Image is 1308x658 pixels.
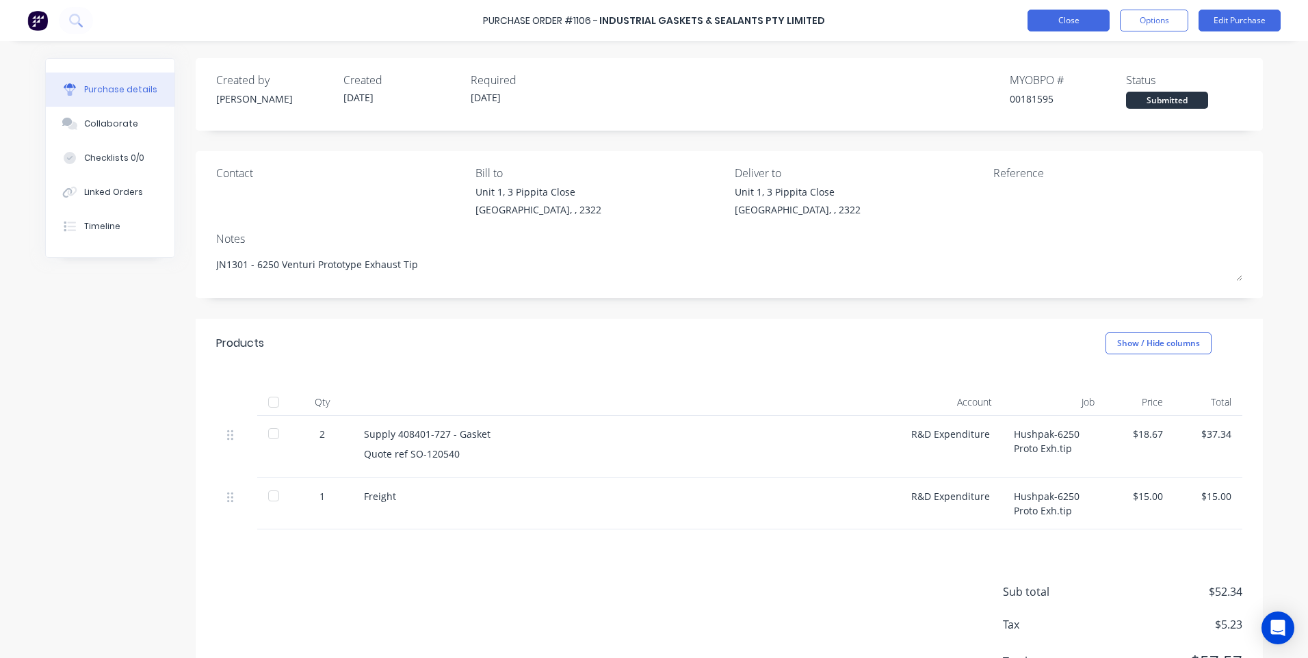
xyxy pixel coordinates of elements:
div: Industrial Gaskets & Sealants Pty Limited [599,14,825,28]
button: Linked Orders [46,175,174,209]
div: R&D Expenditure [900,416,1003,478]
span: $52.34 [1106,583,1242,600]
div: Status [1126,72,1242,88]
div: Unit 1, 3 Pippita Close [475,185,601,199]
div: Deliver to [735,165,984,181]
div: Freight [364,489,889,503]
button: Show / Hide columns [1106,332,1212,354]
div: Submitted [1126,92,1208,109]
div: [GEOGRAPHIC_DATA], , 2322 [735,202,861,217]
div: Created by [216,72,332,88]
div: Total [1174,389,1242,416]
div: [GEOGRAPHIC_DATA], , 2322 [475,202,601,217]
div: Checklists 0/0 [84,152,144,164]
div: $18.67 [1116,427,1163,441]
button: Options [1120,10,1188,31]
div: Hushpak-6250 Proto Exh.tip [1003,416,1106,478]
span: Sub total [1003,583,1106,600]
textarea: JN1301 - 6250 Venturi Prototype Exhaust Tip [216,250,1242,281]
div: $15.00 [1116,489,1163,503]
div: Created [343,72,460,88]
div: Unit 1, 3 Pippita Close [735,185,861,199]
div: Purchase Order #1106 - [483,14,598,28]
div: Linked Orders [84,186,143,198]
div: Account [900,389,1003,416]
div: Supply 408401-727 - Gasket [364,427,889,441]
span: $5.23 [1106,616,1242,633]
div: Hushpak-6250 Proto Exh.tip [1003,478,1106,529]
button: Edit Purchase [1199,10,1281,31]
div: 00181595 [1010,92,1126,106]
div: Collaborate [84,118,138,130]
button: Checklists 0/0 [46,141,174,175]
div: Quote ref SO-120540 [364,447,889,461]
div: Qty [291,389,353,416]
button: Purchase details [46,73,174,107]
div: Notes [216,231,1242,247]
div: R&D Expenditure [900,478,1003,529]
div: Contact [216,165,465,181]
div: Timeline [84,220,120,233]
button: Timeline [46,209,174,244]
div: $37.34 [1185,427,1231,441]
div: 2 [302,427,342,441]
div: [PERSON_NAME] [216,92,332,106]
div: Purchase details [84,83,157,96]
div: Bill to [475,165,724,181]
img: Factory [27,10,48,31]
span: Tax [1003,616,1106,633]
div: Price [1106,389,1174,416]
button: Collaborate [46,107,174,141]
div: Products [216,335,264,352]
div: Reference [993,165,1242,181]
button: Close [1028,10,1110,31]
div: Job [1003,389,1106,416]
div: Open Intercom Messenger [1261,611,1294,644]
div: MYOB PO # [1010,72,1126,88]
div: 1 [302,489,342,503]
div: Required [471,72,587,88]
div: $15.00 [1185,489,1231,503]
